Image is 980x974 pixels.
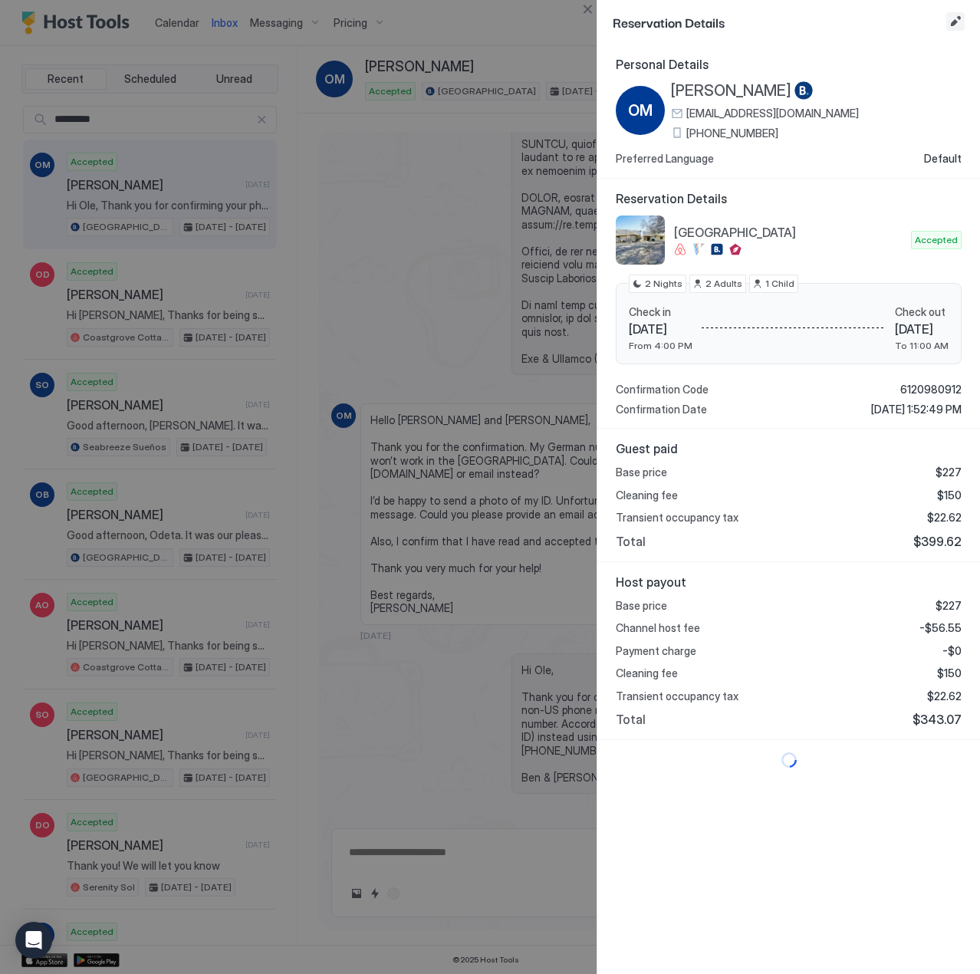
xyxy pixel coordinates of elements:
[616,57,962,72] span: Personal Details
[616,534,646,549] span: Total
[686,127,778,140] span: [PHONE_NUMBER]
[927,511,962,525] span: $22.62
[937,666,962,680] span: $150
[645,277,682,291] span: 2 Nights
[616,466,667,479] span: Base price
[895,305,949,319] span: Check out
[705,277,742,291] span: 2 Adults
[936,599,962,613] span: $227
[674,225,905,240] span: [GEOGRAPHIC_DATA]
[613,752,965,768] div: loading
[616,441,962,456] span: Guest paid
[616,216,665,265] div: listing image
[616,574,962,590] span: Host payout
[936,466,962,479] span: $227
[616,712,646,727] span: Total
[927,689,962,703] span: $22.62
[915,233,958,247] span: Accepted
[913,534,962,549] span: $399.62
[616,383,709,397] span: Confirmation Code
[765,277,794,291] span: 1 Child
[616,666,678,680] span: Cleaning fee
[613,12,943,31] span: Reservation Details
[616,599,667,613] span: Base price
[629,340,692,351] span: From 4:00 PM
[616,489,678,502] span: Cleaning fee
[616,644,696,658] span: Payment charge
[946,12,965,31] button: Edit reservation
[616,403,707,416] span: Confirmation Date
[913,712,962,727] span: $343.07
[942,644,962,658] span: -$0
[616,689,738,703] span: Transient occupancy tax
[616,511,738,525] span: Transient occupancy tax
[15,922,52,959] div: Open Intercom Messenger
[919,621,962,635] span: -$56.55
[686,107,859,120] span: [EMAIL_ADDRESS][DOMAIN_NAME]
[616,621,700,635] span: Channel host fee
[629,321,692,337] span: [DATE]
[937,489,962,502] span: $150
[628,99,653,122] span: OM
[895,340,949,351] span: To 11:00 AM
[871,403,962,416] span: [DATE] 1:52:49 PM
[671,81,791,100] span: [PERSON_NAME]
[616,152,714,166] span: Preferred Language
[924,152,962,166] span: Default
[900,383,962,397] span: 6120980912
[616,191,962,206] span: Reservation Details
[895,321,949,337] span: [DATE]
[629,305,692,319] span: Check in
